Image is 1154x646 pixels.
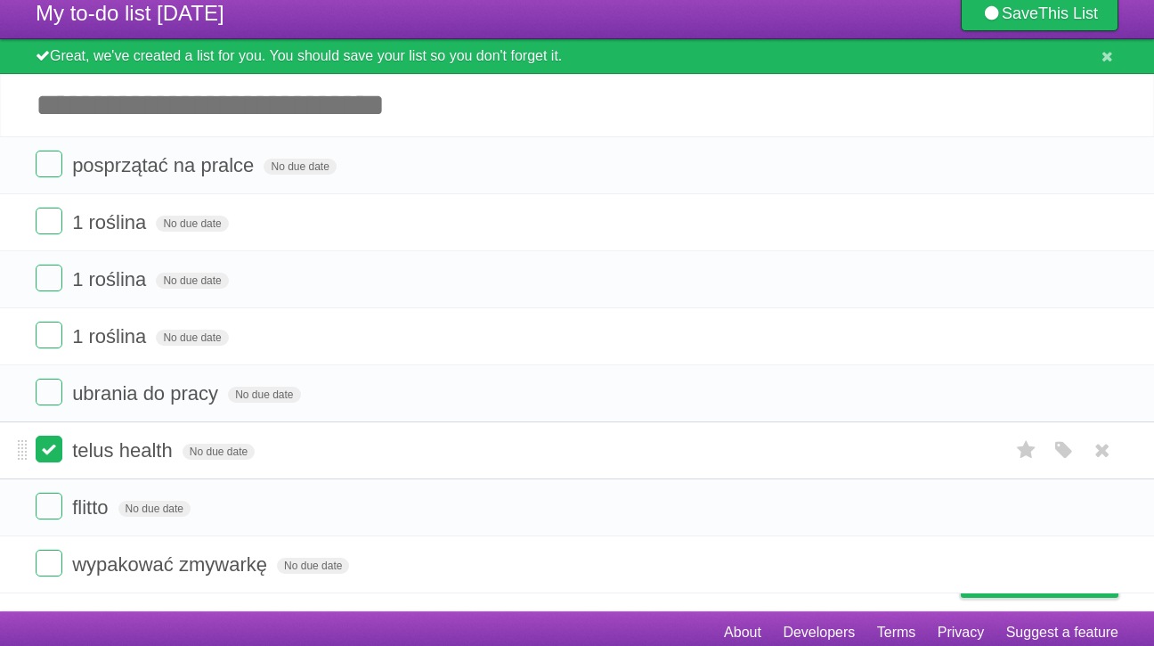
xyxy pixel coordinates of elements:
[1010,436,1044,465] label: Star task
[72,268,150,290] span: 1 roślina
[72,553,272,576] span: wypakować zmywarkę
[36,208,62,234] label: Done
[998,566,1109,597] span: Buy me a coffee
[72,325,150,348] span: 1 roślina
[277,558,349,574] span: No due date
[156,273,228,289] span: No due date
[36,265,62,291] label: Done
[36,550,62,576] label: Done
[264,159,336,175] span: No due date
[1038,4,1098,22] b: This List
[72,382,223,405] span: ubrania do pracy
[72,154,258,176] span: posprzątać na pralce
[72,211,150,233] span: 1 roślina
[36,1,224,25] span: My to-do list [DATE]
[156,216,228,232] span: No due date
[36,436,62,462] label: Done
[36,379,62,405] label: Done
[36,151,62,177] label: Done
[183,444,255,460] span: No due date
[72,439,177,462] span: telus health
[228,387,300,403] span: No due date
[72,496,112,519] span: flitto
[118,501,191,517] span: No due date
[36,322,62,348] label: Done
[36,493,62,519] label: Done
[156,330,228,346] span: No due date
